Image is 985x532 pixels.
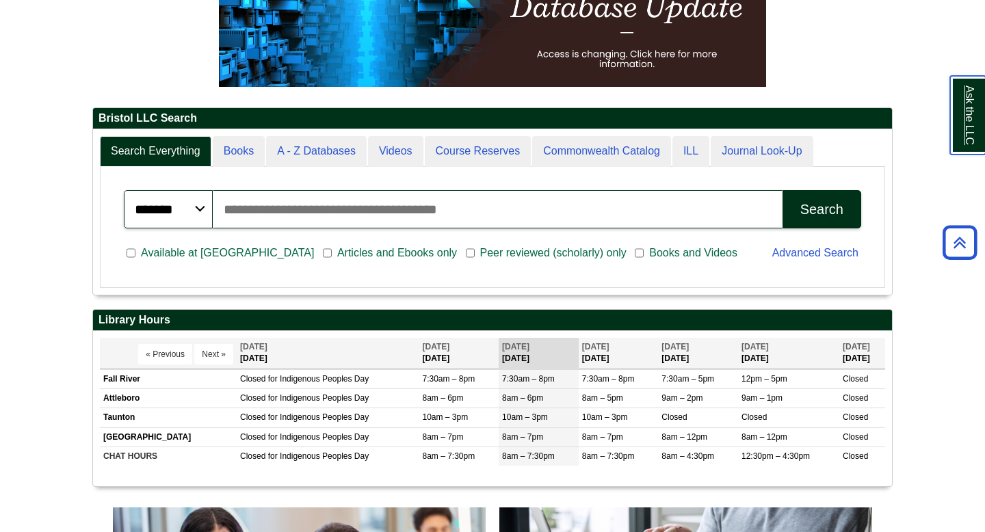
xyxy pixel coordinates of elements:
span: 8am – 5pm [582,393,623,403]
th: [DATE] [839,338,885,369]
span: Closed [240,432,265,442]
span: [DATE] [843,342,870,351]
span: Available at [GEOGRAPHIC_DATA] [135,245,319,261]
a: Course Reserves [425,136,531,167]
td: Taunton [100,408,237,427]
span: 7:30am – 8pm [422,374,475,384]
span: 8am – 6pm [502,393,543,403]
th: [DATE] [579,338,659,369]
a: Journal Look-Up [711,136,813,167]
span: Closed [843,412,868,422]
span: 7:30am – 8pm [502,374,555,384]
button: Next » [194,344,233,364]
span: [DATE] [661,342,689,351]
span: 10am – 3pm [502,412,548,422]
span: [DATE] [240,342,267,351]
span: 10am – 3pm [582,412,628,422]
span: 8am – 7:30pm [582,451,635,461]
input: Peer reviewed (scholarly) only [466,247,475,259]
th: [DATE] [499,338,579,369]
td: Attleboro [100,389,237,408]
span: 8am – 7pm [582,432,623,442]
span: for Indigenous Peoples Day [268,451,369,461]
th: [DATE] [419,338,499,369]
span: 8am – 7pm [502,432,543,442]
span: for Indigenous Peoples Day [268,393,369,403]
a: A - Z Databases [266,136,367,167]
span: Closed [240,412,265,422]
td: Fall River [100,370,237,389]
span: Peer reviewed (scholarly) only [475,245,632,261]
span: Articles and Ebooks only [332,245,462,261]
a: Advanced Search [772,247,858,258]
span: Closed [843,432,868,442]
input: Available at [GEOGRAPHIC_DATA] [127,247,135,259]
span: Closed [661,412,687,422]
div: Search [800,202,843,217]
span: 8am – 7:30pm [422,451,475,461]
span: Closed [843,451,868,461]
span: for Indigenous Peoples Day [268,412,369,422]
span: 10am – 3pm [422,412,468,422]
span: 7:30am – 8pm [582,374,635,384]
h2: Library Hours [93,310,892,331]
span: [DATE] [422,342,449,351]
h2: Bristol LLC Search [93,108,892,129]
span: 12:30pm – 4:30pm [741,451,810,461]
input: Books and Videos [635,247,644,259]
span: 8am – 6pm [422,393,463,403]
span: Closed [843,393,868,403]
span: [DATE] [502,342,529,351]
span: 8am – 4:30pm [661,451,714,461]
th: [DATE] [237,338,419,369]
a: Back to Top [938,233,982,252]
th: [DATE] [658,338,738,369]
span: 8am – 12pm [741,432,787,442]
span: 9am – 2pm [661,393,702,403]
input: Articles and Ebooks only [323,247,332,259]
span: 9am – 1pm [741,393,783,403]
a: Books [213,136,265,167]
a: Videos [368,136,423,167]
span: for Indigenous Peoples Day [268,374,369,384]
span: for Indigenous Peoples Day [268,432,369,442]
span: Closed [240,451,265,461]
span: Closed [741,412,767,422]
td: CHAT HOURS [100,447,237,466]
span: Closed [240,393,265,403]
span: [DATE] [582,342,609,351]
span: Closed [843,374,868,384]
span: [DATE] [741,342,769,351]
span: 8am – 7:30pm [502,451,555,461]
a: ILL [672,136,709,167]
span: 8am – 12pm [661,432,707,442]
td: [GEOGRAPHIC_DATA] [100,427,237,447]
span: 12pm – 5pm [741,374,787,384]
button: « Previous [138,344,192,364]
a: Commonwealth Catalog [532,136,671,167]
span: 7:30am – 5pm [661,374,714,384]
span: 8am – 7pm [422,432,463,442]
span: Books and Videos [644,245,743,261]
span: Closed [240,374,265,384]
button: Search [783,190,861,228]
th: [DATE] [738,338,839,369]
a: Search Everything [100,136,211,167]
